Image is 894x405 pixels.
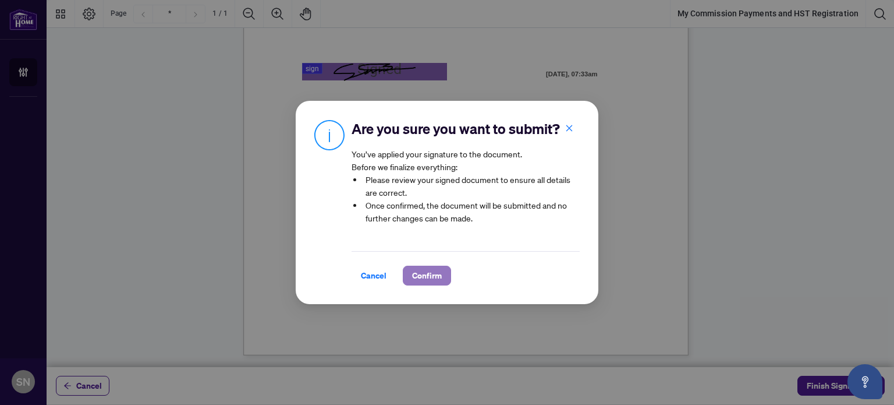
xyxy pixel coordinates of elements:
[352,147,580,233] article: You’ve applied your signature to the document. Before we finalize everything:
[412,266,442,285] span: Confirm
[847,364,882,399] button: Open asap
[352,119,580,138] h2: Are you sure you want to submit?
[352,266,396,286] button: Cancel
[361,266,386,285] span: Cancel
[403,266,451,286] button: Confirm
[363,199,580,224] li: Once confirmed, the document will be submitted and no further changes can be made.
[314,119,345,150] img: Info Icon
[363,173,580,199] li: Please review your signed document to ensure all details are correct.
[565,124,573,132] span: close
